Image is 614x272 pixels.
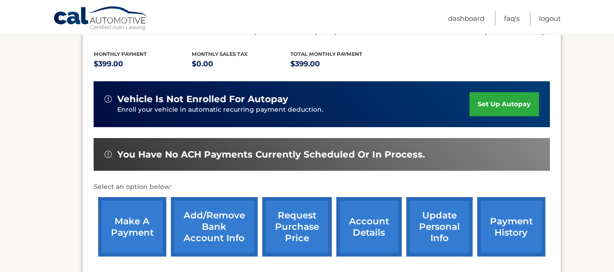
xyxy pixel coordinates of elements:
[171,197,258,257] a: Add/Remove bank account info
[406,197,473,257] a: update personal info
[117,105,470,115] p: Enroll your vehicle in automatic recurring payment deduction.
[290,51,362,57] span: Total Monthly Payment
[192,51,248,57] span: Monthly sales Tax
[105,151,112,158] img: alert-white.svg
[105,95,112,103] img: alert-white.svg
[336,197,402,257] a: account details
[117,94,288,105] span: vehicle is not enrolled for autopay
[117,149,425,160] span: You have no ACH payments currently scheduled or in process.
[469,92,539,116] a: set up autopay
[539,11,561,26] a: Logout
[192,58,290,70] p: $0.00
[290,58,389,70] p: $399.00
[94,51,147,57] span: Monthly Payment
[53,6,149,32] a: Cal Automotive
[94,182,550,193] p: Select an option below:
[94,58,192,70] p: $399.00
[504,11,519,26] a: FAQ's
[477,197,545,257] a: payment history
[262,197,332,257] a: request purchase price
[448,11,484,26] a: Dashboard
[98,197,166,257] a: make a payment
